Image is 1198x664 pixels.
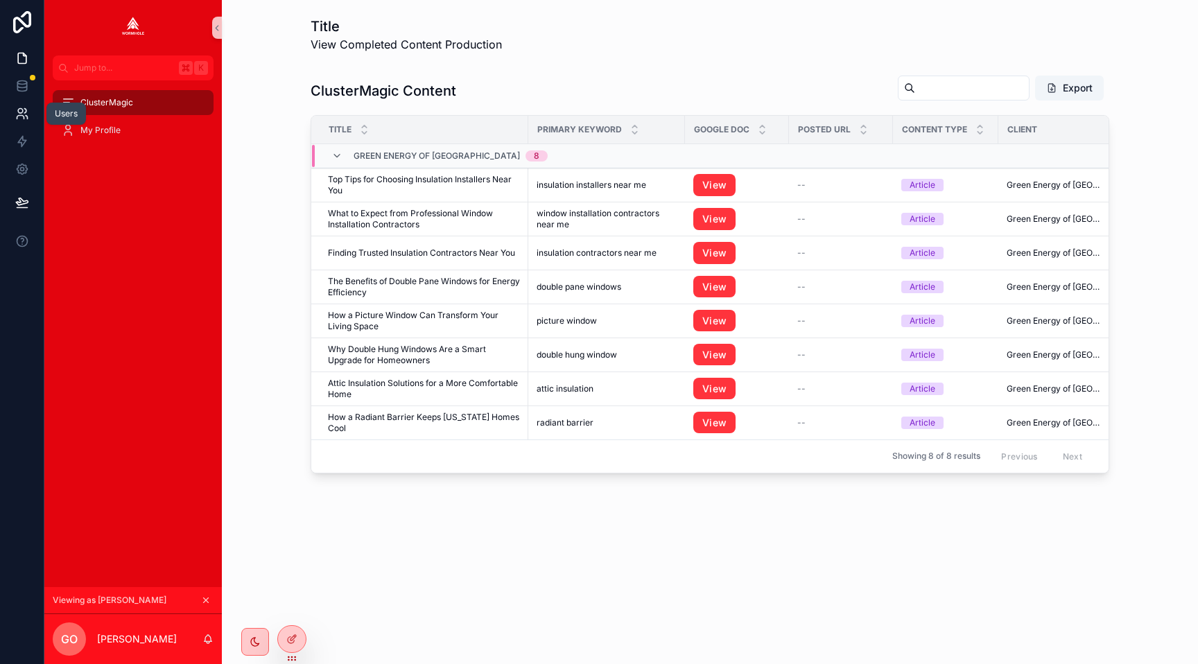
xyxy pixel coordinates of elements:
[910,349,935,361] div: Article
[328,247,515,259] span: Finding Trusted Insulation Contractors Near You
[328,174,520,196] span: Top Tips for Choosing Insulation Installers Near You
[1007,383,1105,394] span: Green Energy of [GEOGRAPHIC_DATA]
[328,412,520,434] span: How a Radiant Barrier Keeps [US_STATE] Homes Cool
[537,417,593,428] span: radiant barrier
[537,349,617,360] span: double hung window
[74,62,173,73] span: Jump to...
[1007,315,1105,326] span: Green Energy of [GEOGRAPHIC_DATA]
[1007,247,1105,259] span: Green Energy of [GEOGRAPHIC_DATA]
[537,383,593,394] span: attic insulation
[311,17,502,36] h1: Title
[534,150,539,161] div: 8
[910,213,935,225] div: Article
[1007,213,1105,225] span: Green Energy of [GEOGRAPHIC_DATA]
[693,276,736,298] a: View
[797,281,806,292] span: --
[910,417,935,429] div: Article
[1035,76,1104,101] button: Export
[354,150,520,161] span: Green Energy of [GEOGRAPHIC_DATA]
[693,344,736,366] a: View
[693,208,736,230] a: View
[53,90,214,115] a: ClusterMagic
[1007,180,1105,191] span: Green Energy of [GEOGRAPHIC_DATA]
[1007,281,1105,292] span: Green Energy of [GEOGRAPHIC_DATA]
[1007,417,1105,428] span: Green Energy of [GEOGRAPHIC_DATA]
[797,247,806,259] span: --
[537,124,622,135] span: Primary Keyword
[97,632,177,646] p: [PERSON_NAME]
[693,412,736,434] a: View
[537,247,657,259] span: insulation contractors near me
[122,17,144,39] img: App logo
[693,174,736,196] a: View
[910,179,935,191] div: Article
[797,213,806,225] span: --
[693,310,736,332] a: View
[537,315,597,326] span: picture window
[328,310,520,332] span: How a Picture Window Can Transform Your Living Space
[537,208,677,230] span: window installation contractors near me
[693,378,736,400] a: View
[328,208,520,230] span: What to Expect from Professional Window Installation Contractors
[1007,349,1105,360] span: Green Energy of [GEOGRAPHIC_DATA]
[910,247,935,259] div: Article
[44,80,222,161] div: scrollable content
[797,417,806,428] span: --
[910,281,935,293] div: Article
[80,97,133,108] span: ClusterMagic
[892,451,980,462] span: Showing 8 of 8 results
[55,108,78,119] div: Users
[80,125,121,136] span: My Profile
[328,344,520,366] span: Why Double Hung Windows Are a Smart Upgrade for Homeowners
[196,62,207,73] span: K
[797,315,806,326] span: --
[53,595,166,606] span: Viewing as [PERSON_NAME]
[694,124,749,135] span: Google Doc
[328,378,520,400] span: Attic Insulation Solutions for a More Comfortable Home
[1007,124,1037,135] span: Client
[902,124,967,135] span: Content Type
[910,315,935,327] div: Article
[53,55,214,80] button: Jump to...K
[61,631,78,647] span: GO
[53,118,214,143] a: My Profile
[797,383,806,394] span: --
[910,383,935,395] div: Article
[693,242,736,264] a: View
[797,180,806,191] span: --
[311,36,502,53] span: View Completed Content Production
[798,124,851,135] span: Posted URL
[328,276,520,298] span: The Benefits of Double Pane Windows for Energy Efficiency
[537,180,646,191] span: insulation installers near me
[311,81,456,101] h1: ClusterMagic Content
[329,124,351,135] span: Title
[797,349,806,360] span: --
[537,281,621,292] span: double pane windows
